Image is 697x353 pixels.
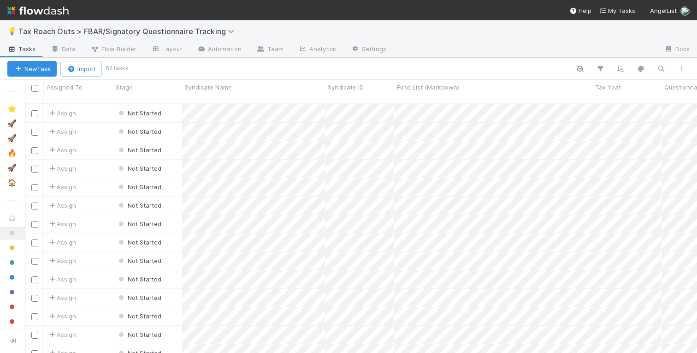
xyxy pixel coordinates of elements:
span: Syndicate Name [185,83,232,92]
span: Assign [47,256,76,265]
small: 62 tasks [106,64,129,72]
span: Assign [47,145,76,155]
span: Not Started [117,146,161,154]
span: 🏠 [7,179,17,186]
span: Syndicate ID [328,83,364,92]
span: Stage [116,83,133,92]
span: Not Started [117,294,161,301]
div: Not Started [117,293,161,302]
a: Settings [343,42,394,57]
span: Assign [47,127,76,136]
span: 🚀 [7,134,17,142]
span: 🔥 [7,149,17,157]
span: Tax Reach Outs > FBAR/Signatory Questionnaire Tracking [18,27,239,36]
span: ⭐ [7,105,17,113]
span: Assign [47,275,76,284]
input: Toggle Row Selected [31,110,38,117]
a: Layout [144,42,189,57]
span: Assign [47,311,76,321]
span: Not Started [117,312,161,320]
div: Not Started [117,145,161,155]
span: Not Started [117,183,161,191]
div: Not Started [117,201,161,210]
span: 🚀 [7,120,17,127]
div: Not Started [117,182,161,191]
span: Assign [47,238,76,247]
span: Not Started [117,109,161,117]
span: Assign [47,201,76,210]
input: Toggle All Rows Selected [31,85,38,92]
span: Tasks [7,44,36,54]
span: 💡 [7,27,17,35]
input: Toggle Row Selected [31,129,38,136]
span: Assign [47,330,76,339]
input: Toggle Row Selected [31,221,38,228]
input: Toggle Row Selected [31,295,38,302]
span: Assign [47,182,76,191]
input: Toggle Row Selected [31,203,38,209]
img: logo-inverted-e16ddd16eac7371096b0.svg [7,3,69,18]
span: Assign [47,293,76,302]
div: Help [569,6,591,15]
div: Not Started [117,311,161,321]
div: Not Started [117,164,161,173]
img: avatar_784ea27d-2d59-4749-b480-57d513651deb.png [680,6,690,16]
span: 🚀 [7,164,17,172]
a: Data [43,42,83,57]
span: Not Started [117,331,161,338]
input: Toggle Row Selected [31,258,38,265]
span: Assign [47,108,76,118]
div: Not Started [117,238,161,247]
div: Not Started [117,127,161,136]
div: Not Started [117,108,161,118]
div: Not Started [117,219,161,228]
span: Not Started [117,239,161,246]
span: Not Started [117,275,161,283]
span: Not Started [117,165,161,172]
span: Flow Builder [90,44,136,54]
a: Docs [657,42,697,57]
a: Flow Builder [83,42,144,57]
span: Fund List (Markdown) [397,83,459,92]
div: Not Started [117,330,161,339]
span: Assigned To [47,83,83,92]
input: Toggle Row Selected [31,332,38,339]
div: Not Started [117,275,161,284]
span: Not Started [117,257,161,264]
span: Assign [47,219,76,228]
input: Toggle Row Selected [31,147,38,154]
span: AngelList [650,7,677,14]
a: Analytics [291,42,343,57]
input: Toggle Row Selected [31,313,38,320]
a: Team [249,42,291,57]
div: Not Started [117,256,161,265]
button: Import [60,61,102,77]
input: Toggle Row Selected [31,239,38,246]
input: Toggle Row Selected [31,184,38,191]
a: My Tasks [599,6,635,15]
button: NewTask [7,61,57,77]
span: Not Started [117,202,161,209]
span: Assign [47,164,76,173]
input: Toggle Row Selected [31,276,38,283]
span: My Tasks [599,7,635,14]
span: Tax Year [595,83,621,92]
span: Not Started [117,128,161,135]
input: Toggle Row Selected [31,166,38,173]
span: Not Started [117,220,161,227]
a: Automation [189,42,249,57]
